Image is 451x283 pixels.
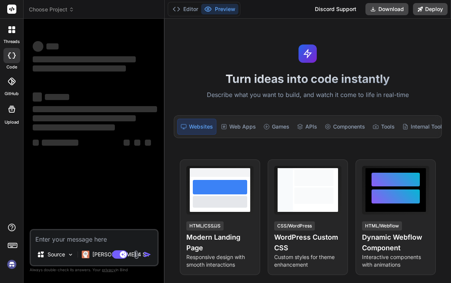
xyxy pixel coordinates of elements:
[177,119,216,135] div: Websites
[294,119,320,135] div: APIs
[218,119,259,135] div: Web Apps
[145,140,151,146] span: ‌
[186,221,224,231] div: HTML/CSS/JS
[42,140,78,146] span: ‌
[46,43,59,49] span: ‌
[33,115,136,121] span: ‌
[29,6,74,13] span: Choose Project
[33,106,157,112] span: ‌
[6,64,17,70] label: code
[30,266,159,273] p: Always double-check its answers. Your in Bind
[201,4,238,14] button: Preview
[33,140,39,146] span: ‌
[322,119,368,135] div: Components
[67,251,74,258] img: Pick Models
[134,140,140,146] span: ‌
[132,250,141,259] img: attachment
[274,232,341,253] h4: WordPress Custom CSS
[82,251,89,258] img: Claude 4 Sonnet
[124,140,130,146] span: ‌
[365,3,408,15] button: Download
[33,124,115,130] span: ‌
[33,65,126,72] span: ‌
[5,258,18,271] img: signin
[169,90,446,100] p: Describe what you want to build, and watch it come to life in real-time
[260,119,292,135] div: Games
[33,41,43,52] span: ‌
[45,94,69,100] span: ‌
[413,3,448,15] button: Deploy
[48,251,65,258] p: Source
[399,119,448,135] div: Internal Tools
[92,251,149,258] p: [PERSON_NAME] 4 S..
[170,4,201,14] button: Editor
[3,38,20,45] label: threads
[5,119,19,126] label: Upload
[33,92,42,102] span: ‌
[169,72,446,86] h1: Turn ideas into code instantly
[362,221,402,231] div: HTML/Webflow
[310,3,361,15] div: Discord Support
[186,232,254,253] h4: Modern Landing Page
[370,119,398,135] div: Tools
[144,251,151,258] img: icon
[102,267,116,272] span: privacy
[274,221,315,231] div: CSS/WordPress
[362,232,429,253] h4: Dynamic Webflow Component
[33,56,136,62] span: ‌
[274,253,341,269] p: Custom styles for theme enhancement
[362,253,429,269] p: Interactive components with animations
[5,91,19,97] label: GitHub
[186,253,254,269] p: Responsive design with smooth interactions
